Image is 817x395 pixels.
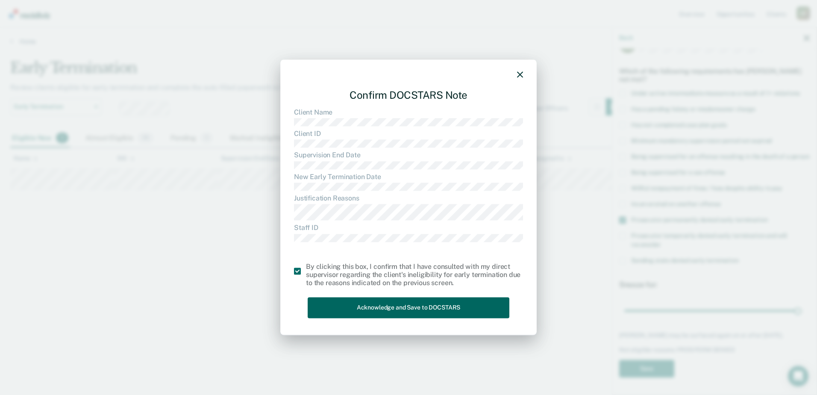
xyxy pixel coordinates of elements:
div: Confirm DOCSTARS Note [294,82,523,108]
div: By clicking this box, I confirm that I have consulted with my direct supervisor regarding the cli... [306,262,523,287]
dt: Justification Reasons [294,194,523,202]
button: Acknowledge and Save to DOCSTARS [308,298,509,318]
dt: New Early Termination Date [294,173,523,181]
dt: Client ID [294,130,523,138]
dt: Client Name [294,108,523,116]
dt: Supervision End Date [294,151,523,159]
dt: Staff ID [294,224,523,232]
